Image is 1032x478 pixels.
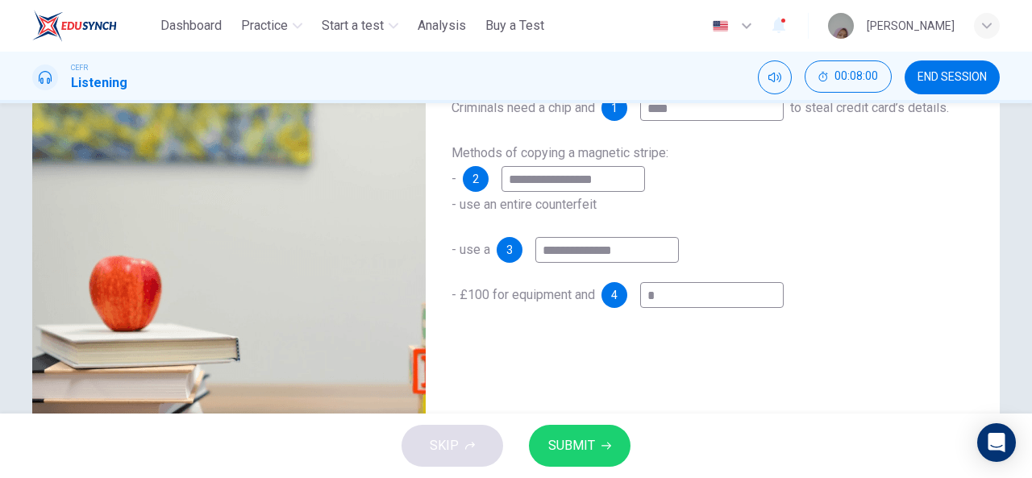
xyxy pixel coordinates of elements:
span: SUBMIT [548,434,595,457]
button: 00:08:00 [805,60,892,93]
div: Mute [758,60,792,94]
a: ELTC logo [32,10,154,42]
span: to steal credit card’s details. [790,100,949,115]
button: Buy a Test [479,11,551,40]
span: 4 [611,289,618,301]
span: Start a test [322,16,384,35]
div: [PERSON_NAME] [867,16,955,35]
span: Buy a Test [485,16,544,35]
button: END SESSION [905,60,1000,94]
button: Dashboard [154,11,228,40]
button: Analysis [411,11,472,40]
h1: Listening [71,73,127,93]
span: 2 [472,173,479,185]
img: Profile picture [828,13,854,39]
img: ELTC logo [32,10,117,42]
span: - use a [451,242,490,257]
button: Practice [235,11,309,40]
span: Criminals need a chip and [451,100,595,115]
button: Start a test [315,11,405,40]
span: CEFR [71,62,88,73]
span: Analysis [418,16,466,35]
span: - use an entire counterfeit [451,197,597,212]
div: Open Intercom Messenger [977,423,1016,462]
div: Hide [805,60,892,94]
span: Methods of copying a magnetic stripe: - [451,145,668,186]
span: 1 [611,102,618,114]
span: 00:08:00 [834,70,878,83]
span: Practice [241,16,288,35]
span: - £100 for equipment and [451,287,595,302]
span: 3 [506,244,513,256]
span: Dashboard [160,16,222,35]
span: END SESSION [918,71,987,84]
img: en [710,20,730,32]
button: SUBMIT [529,425,630,467]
